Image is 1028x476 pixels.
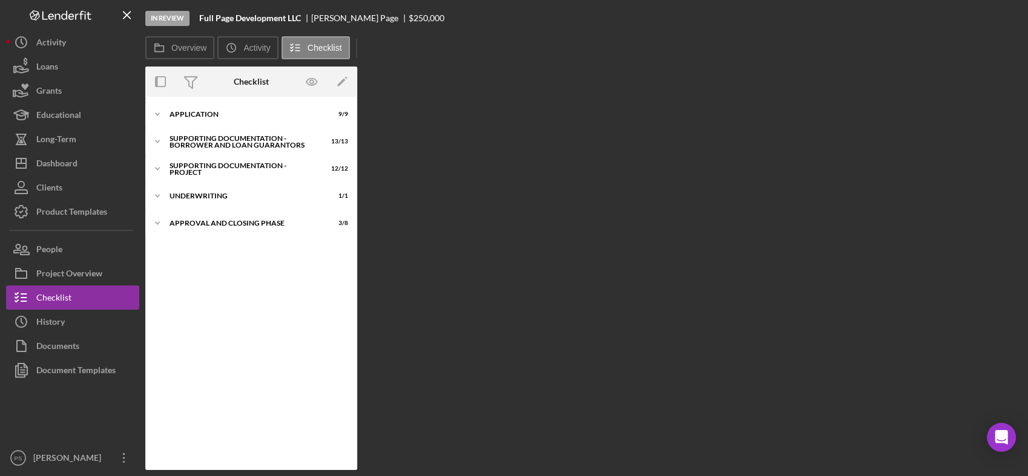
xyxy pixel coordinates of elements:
[36,285,71,313] div: Checklist
[6,310,139,334] button: History
[36,261,102,289] div: Project Overview
[36,237,62,264] div: People
[6,30,139,54] button: Activity
[326,192,348,200] div: 1 / 1
[36,175,62,203] div: Clients
[36,310,65,337] div: History
[36,127,76,154] div: Long-Term
[6,446,139,470] button: PS[PERSON_NAME]
[6,151,139,175] button: Dashboard
[170,111,318,118] div: Application
[145,11,189,26] div: In Review
[326,220,348,227] div: 3 / 8
[409,13,444,23] div: $250,000
[987,423,1016,452] div: Open Intercom Messenger
[326,165,348,172] div: 12 / 12
[36,200,107,227] div: Product Templates
[6,237,139,261] button: People
[6,334,139,358] button: Documents
[6,103,139,127] button: Educational
[326,111,348,118] div: 9 / 9
[36,358,116,385] div: Document Templates
[311,13,409,23] div: [PERSON_NAME] Page
[36,103,81,130] div: Educational
[36,79,62,106] div: Grants
[170,220,318,227] div: Approval and Closing Phase
[6,79,139,103] button: Grants
[6,54,139,79] button: Loans
[6,358,139,382] button: Document Templates
[170,192,318,200] div: Underwriting
[326,138,348,145] div: 13 / 13
[171,43,206,53] label: Overview
[36,54,58,82] div: Loans
[217,36,278,59] button: Activity
[6,175,139,200] button: Clients
[36,151,77,178] div: Dashboard
[30,446,109,473] div: [PERSON_NAME]
[308,43,342,53] label: Checklist
[36,30,66,57] div: Activity
[170,162,318,176] div: Supporting Documentation - Project
[15,455,22,461] text: PS
[6,200,139,224] button: Product Templates
[243,43,270,53] label: Activity
[6,285,139,310] button: Checklist
[282,36,350,59] button: Checklist
[170,135,318,149] div: Supporting Documentation - Borrower and Loan Guarantors
[234,77,269,86] div: Checklist
[6,261,139,285] button: Project Overview
[6,127,139,151] button: Long-Term
[199,13,301,23] b: Full Page Development LLC
[145,36,214,59] button: Overview
[36,334,79,361] div: Documents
